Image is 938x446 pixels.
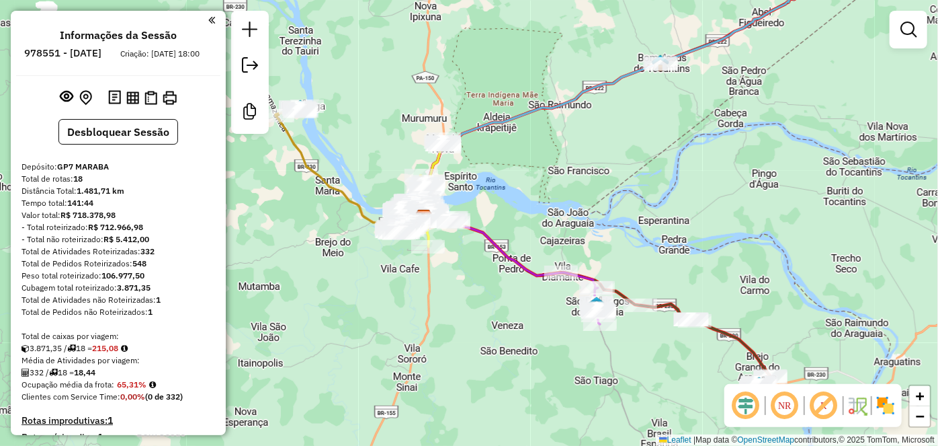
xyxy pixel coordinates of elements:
[22,355,215,367] div: Média de Atividades por viagem:
[22,221,215,233] div: - Total roteirizado:
[92,343,118,353] strong: 215,08
[120,392,145,402] strong: 0,00%
[117,379,146,389] strong: 65,31%
[57,161,109,172] strong: GP7 MARABA
[60,210,116,220] strong: R$ 718.378,98
[103,234,149,244] strong: R$ 5.412,00
[22,367,215,379] div: 332 / 18 =
[116,48,206,60] div: Criação: [DATE] 18:00
[22,342,215,355] div: 3.871,35 / 18 =
[652,54,669,72] img: Bom jesus do Tocantins
[730,389,762,422] span: Ocultar deslocamento
[22,369,30,377] i: Total de Atividades
[149,381,156,389] em: Média calculada utilizando a maior ocupação (%Peso ou %Cubagem) de cada rota da sessão. Rotas cro...
[22,432,215,443] h4: Rotas vários dias:
[156,295,161,305] strong: 1
[142,88,160,108] button: Visualizar Romaneio
[77,87,95,108] button: Centralizar mapa no depósito ou ponto de apoio
[22,258,215,270] div: Total de Pedidos Roteirizados:
[73,174,83,184] strong: 18
[121,344,128,352] i: Meta Caixas/viagem: 220,00 Diferença: -4,93
[22,282,215,294] div: Cubagem total roteirizado:
[22,306,215,318] div: Total de Pedidos não Roteirizados:
[22,294,215,306] div: Total de Atividades não Roteirizadas:
[208,12,215,28] a: Clique aqui para minimizar o painel
[160,88,179,108] button: Imprimir Rotas
[875,395,896,416] img: Exibir/Ocultar setores
[140,246,155,256] strong: 332
[148,307,153,317] strong: 1
[101,270,144,281] strong: 106.977,50
[74,367,95,377] strong: 18,44
[22,379,114,389] span: Ocupação média da frota:
[25,47,102,59] h6: 978551 - [DATE]
[77,186,124,196] strong: 1.481,71 km
[916,387,925,404] span: +
[22,246,215,258] div: Total de Atividades Roteirizadas:
[292,99,309,116] img: ITUPIRANGA
[910,386,930,406] a: Zoom in
[808,389,840,422] span: Exibir rótulo
[847,395,868,416] img: Fluxo de ruas
[22,209,215,221] div: Valor total:
[105,87,124,108] button: Logs desbloquear sessão
[67,198,93,208] strong: 141:44
[58,87,77,108] button: Exibir sessão original
[22,233,215,246] div: - Total não roteirizado:
[22,173,215,185] div: Total de rotas:
[22,330,215,342] div: Total de caixas por viagem:
[751,376,768,394] img: BREJO GRANDE DO ARAGUAIA
[659,435,691,445] a: Leaflet
[49,369,58,377] i: Total de rotas
[895,16,922,43] a: Exibir filtros
[67,344,76,352] i: Total de rotas
[237,98,263,128] a: Criar modelo
[22,270,215,282] div: Peso total roteirizado:
[22,197,215,209] div: Tempo total:
[415,209,433,227] img: GP7 MARABA
[124,88,142,106] button: Visualizar relatório de Roteirização
[60,29,177,42] h4: Informações da Sessão
[22,185,215,197] div: Distância Total:
[769,389,801,422] span: Ocultar NR
[58,119,178,145] button: Desbloquear Sessão
[916,408,925,424] span: −
[656,435,938,446] div: Map data © contributors,© 2025 TomTom, Microsoft
[145,392,183,402] strong: (0 de 332)
[117,283,151,293] strong: 3.871,35
[97,431,103,443] strong: 1
[22,392,120,402] span: Clientes com Service Time:
[237,52,263,82] a: Exportar sessão
[237,16,263,46] a: Nova sessão e pesquisa
[22,161,215,173] div: Depósito:
[588,296,605,313] img: SÃO DOMINGOS DO ARAGUAIA
[910,406,930,426] a: Zoom out
[88,222,143,232] strong: R$ 712.966,98
[22,344,30,352] i: Cubagem total roteirizado
[108,414,113,426] strong: 1
[738,435,795,445] a: OpenStreetMap
[693,435,695,445] span: |
[652,54,669,71] img: BOM JESUS DO TOCANTINS
[22,415,215,426] h4: Rotas improdutivas:
[132,258,146,268] strong: 548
